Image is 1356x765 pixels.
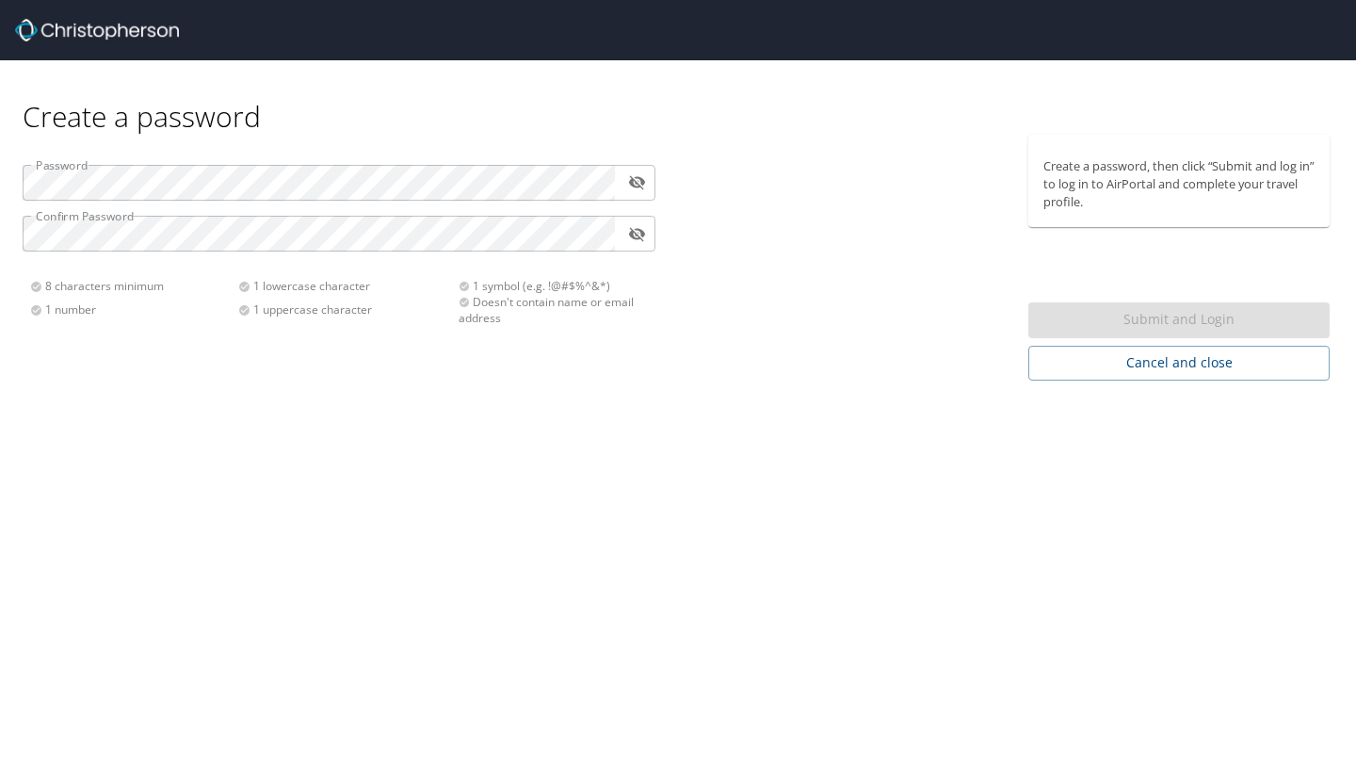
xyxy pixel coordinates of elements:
[238,278,446,294] div: 1 lowercase character
[459,278,644,294] div: 1 symbol (e.g. !@#$%^&*)
[1043,157,1315,212] p: Create a password, then click “Submit and log in” to log in to AirPortal and complete your travel...
[30,301,238,317] div: 1 number
[622,220,652,249] button: toggle password visibility
[1043,351,1315,375] span: Cancel and close
[459,294,644,326] div: Doesn't contain name or email address
[1028,346,1330,381] button: Cancel and close
[23,60,1333,135] div: Create a password
[30,278,238,294] div: 8 characters minimum
[15,19,179,41] img: Christopherson_logo_rev.png
[238,301,446,317] div: 1 uppercase character
[622,168,652,197] button: toggle password visibility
